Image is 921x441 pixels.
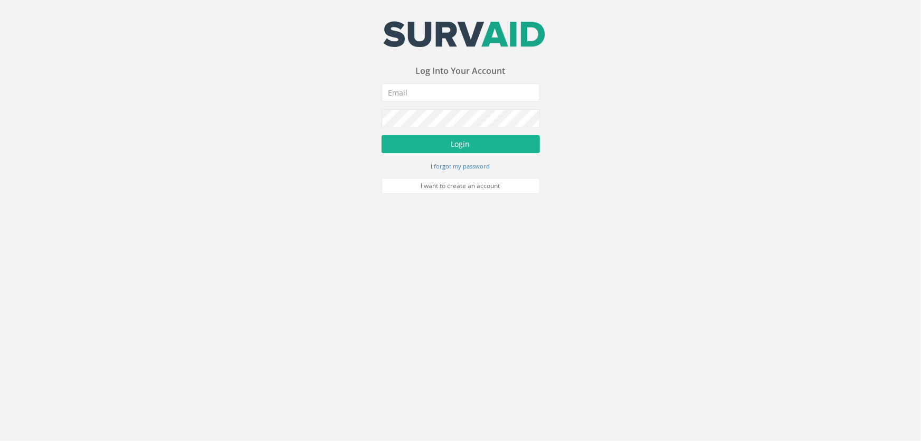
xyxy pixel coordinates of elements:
[382,178,540,194] a: I want to create an account
[431,161,490,171] a: I forgot my password
[382,83,540,101] input: Email
[431,162,490,170] small: I forgot my password
[382,135,540,153] button: Login
[382,67,540,76] h3: Log Into Your Account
